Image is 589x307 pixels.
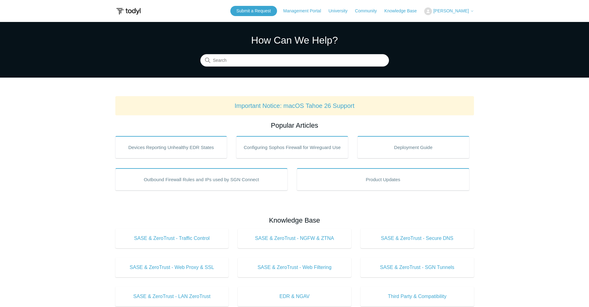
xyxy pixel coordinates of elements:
a: University [328,8,353,14]
a: Third Party & Compatibility [361,287,474,306]
a: SASE & ZeroTrust - Secure DNS [361,228,474,248]
a: SASE & ZeroTrust - NGFW & ZTNA [238,228,351,248]
span: EDR & NGAV [247,293,342,300]
span: SASE & ZeroTrust - LAN ZeroTrust [125,293,220,300]
span: SASE & ZeroTrust - SGN Tunnels [370,264,465,271]
span: [PERSON_NAME] [433,8,469,13]
a: Configuring Sophos Firewall for Wireguard Use [236,136,348,158]
a: Management Portal [283,8,327,14]
a: Community [355,8,383,14]
a: SASE & ZeroTrust - SGN Tunnels [361,258,474,277]
a: Submit a Request [230,6,277,16]
a: SASE & ZeroTrust - Web Filtering [238,258,351,277]
a: SASE & ZeroTrust - Traffic Control [115,228,229,248]
h2: Knowledge Base [115,215,474,225]
span: Third Party & Compatibility [370,293,465,300]
h2: Popular Articles [115,120,474,130]
h1: How Can We Help? [200,33,389,48]
a: SASE & ZeroTrust - LAN ZeroTrust [115,287,229,306]
span: SASE & ZeroTrust - Web Proxy & SSL [125,264,220,271]
a: Deployment Guide [357,136,469,158]
button: [PERSON_NAME] [424,7,474,15]
a: Important Notice: macOS Tahoe 26 Support [235,102,355,109]
img: Todyl Support Center Help Center home page [115,6,142,17]
a: Outbound Firewall Rules and IPs used by SGN Connect [115,168,288,190]
a: EDR & NGAV [238,287,351,306]
a: Knowledge Base [384,8,423,14]
a: Devices Reporting Unhealthy EDR States [115,136,227,158]
a: SASE & ZeroTrust - Web Proxy & SSL [115,258,229,277]
input: Search [200,54,389,67]
span: SASE & ZeroTrust - Web Filtering [247,264,342,271]
span: SASE & ZeroTrust - NGFW & ZTNA [247,235,342,242]
span: SASE & ZeroTrust - Secure DNS [370,235,465,242]
span: SASE & ZeroTrust - Traffic Control [125,235,220,242]
a: Product Updates [297,168,469,190]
